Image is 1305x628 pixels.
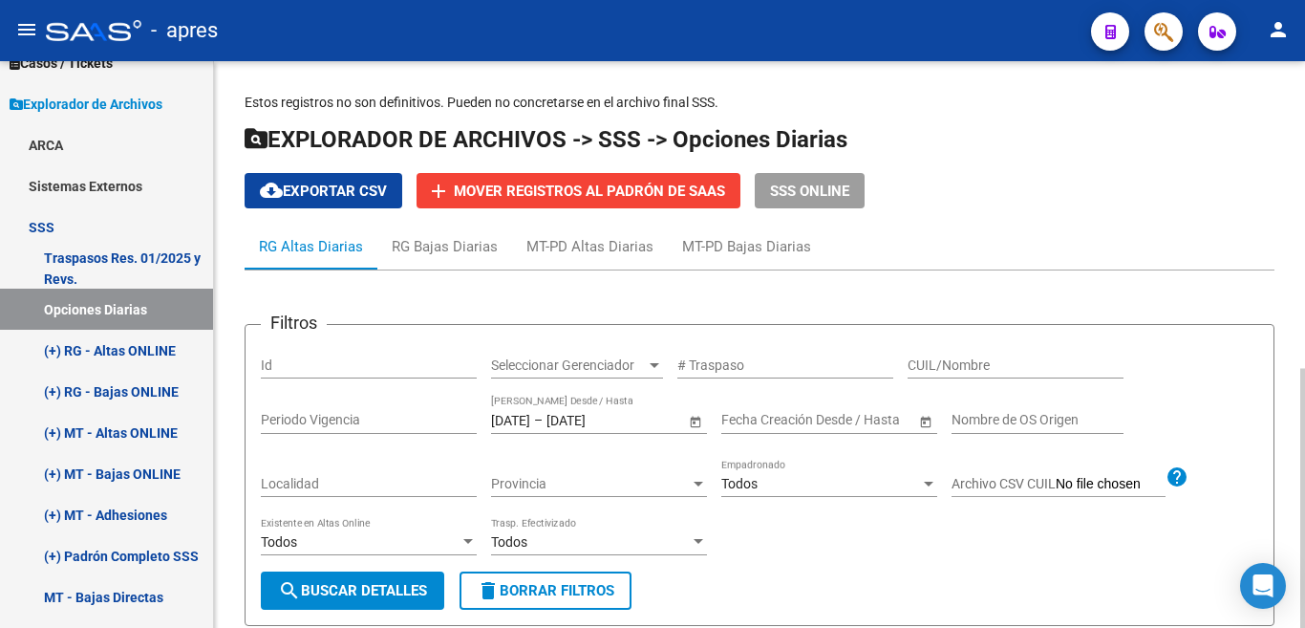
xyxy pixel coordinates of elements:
mat-icon: delete [477,579,500,602]
input: Fecha inicio [721,412,791,428]
button: Borrar Filtros [460,572,631,610]
div: Open Intercom Messenger [1240,563,1286,609]
span: Exportar CSV [260,183,387,200]
button: SSS ONLINE [755,173,865,208]
span: Buscar Detalles [278,582,427,599]
button: Open calendar [685,411,705,431]
button: Buscar Detalles [261,572,444,610]
span: Casos / Tickets [10,53,113,74]
mat-icon: help [1166,466,1188,488]
span: Todos [491,534,527,550]
mat-icon: cloud_download [260,179,283,202]
div: MT-PD Bajas Diarias [682,236,811,257]
mat-icon: add [427,180,450,203]
span: EXPLORADOR DE ARCHIVOS -> SSS -> Opciones Diarias [245,126,847,153]
mat-icon: search [278,579,301,602]
input: Fecha inicio [491,412,530,428]
mat-icon: person [1267,18,1290,41]
mat-icon: menu [15,18,38,41]
div: RG Bajas Diarias [392,236,498,257]
span: Borrar Filtros [477,582,614,599]
span: Todos [261,534,297,550]
span: Provincia [491,476,690,492]
p: Estos registros no son definitivos. Pueden no concretarse en el archivo final SSS. [245,92,1274,113]
span: Seleccionar Gerenciador [491,357,646,374]
span: – [534,412,543,428]
span: - apres [151,10,218,52]
div: MT-PD Altas Diarias [526,236,653,257]
button: Mover registros al PADRÓN de SAAS [417,173,740,208]
span: Todos [721,476,758,491]
span: Explorador de Archivos [10,94,162,115]
input: Fecha fin [807,412,901,428]
span: SSS ONLINE [770,183,849,200]
span: Mover registros al PADRÓN de SAAS [454,183,725,200]
div: RG Altas Diarias [259,236,363,257]
input: Fecha fin [546,412,640,428]
h3: Filtros [261,310,327,336]
button: Exportar CSV [245,173,402,208]
input: Archivo CSV CUIL [1056,476,1166,493]
span: Archivo CSV CUIL [952,476,1056,491]
button: Open calendar [915,411,935,431]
